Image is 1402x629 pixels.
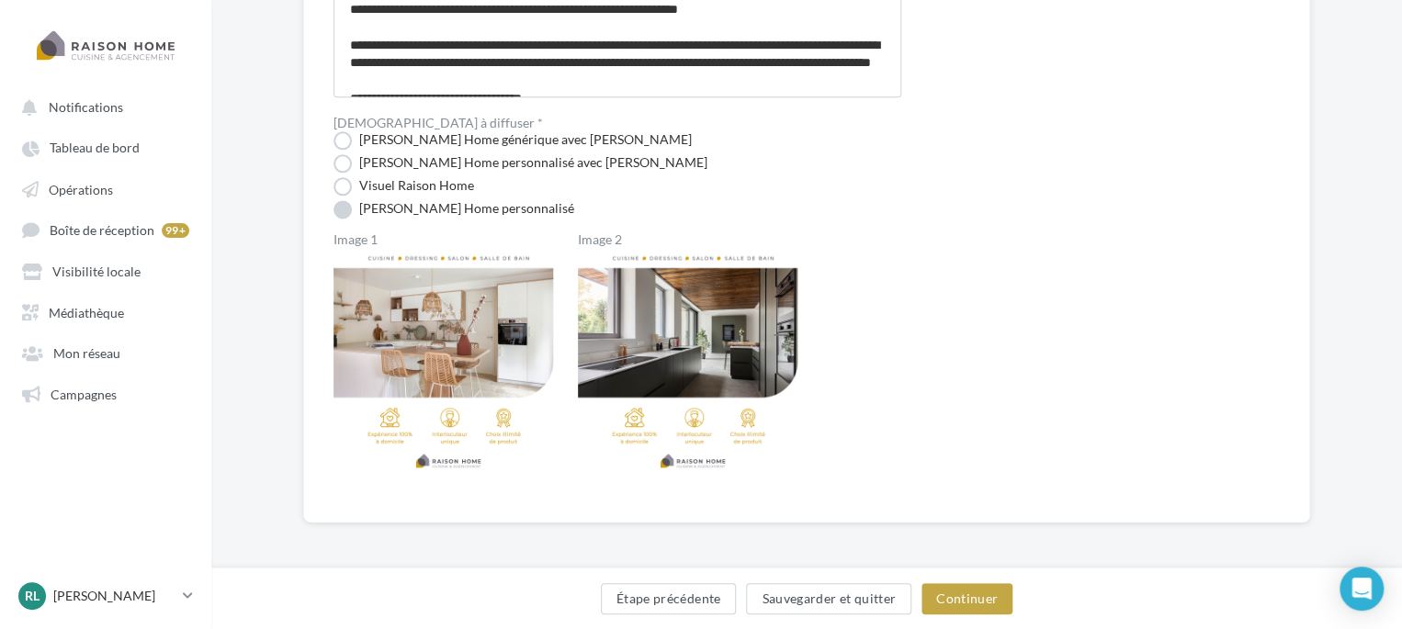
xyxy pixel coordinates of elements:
[334,233,563,246] label: Image 1
[50,140,140,156] span: Tableau de bord
[50,222,154,238] span: Boîte de réception
[11,253,200,286] a: Visibilité locale
[11,172,200,205] a: Opérations
[334,177,474,196] label: Visuel Raison Home
[15,578,197,613] a: RL [PERSON_NAME]
[334,154,707,173] label: [PERSON_NAME] Home personnalisé avec [PERSON_NAME]
[1340,567,1384,611] div: Open Intercom Messenger
[921,583,1012,614] button: Continuer
[51,386,117,401] span: Campagnes
[162,223,189,238] div: 99+
[334,200,574,219] label: [PERSON_NAME] Home personnalisé
[578,248,808,477] img: Image 2
[578,233,808,246] label: Image 2
[746,583,911,614] button: Sauvegarder et quitter
[601,583,737,614] button: Étape précédente
[334,131,692,150] label: [PERSON_NAME] Home générique avec [PERSON_NAME]
[53,587,175,605] p: [PERSON_NAME]
[49,304,124,320] span: Médiathèque
[49,99,123,115] span: Notifications
[334,117,543,129] label: [DEMOGRAPHIC_DATA] à diffuser *
[11,295,200,328] a: Médiathèque
[25,587,40,605] span: RL
[11,130,200,163] a: Tableau de bord
[11,90,193,123] button: Notifications
[11,335,200,368] a: Mon réseau
[53,345,120,361] span: Mon réseau
[49,181,113,197] span: Opérations
[52,264,141,279] span: Visibilité locale
[334,248,563,477] img: Image 1
[11,212,200,246] a: Boîte de réception 99+
[11,376,200,410] a: Campagnes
